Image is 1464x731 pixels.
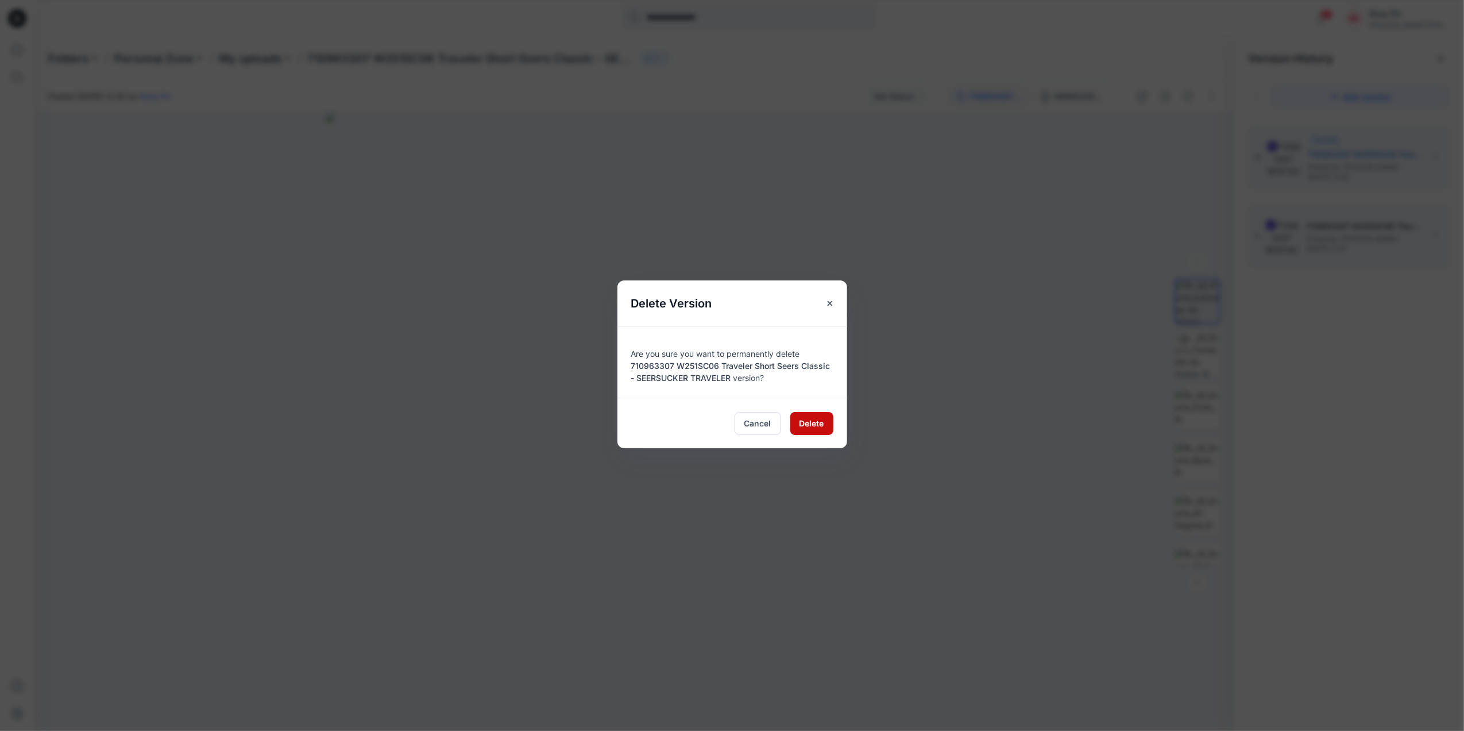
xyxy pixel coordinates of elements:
button: Delete [790,412,833,435]
button: Close [820,293,840,314]
span: Cancel [744,417,771,429]
h5: Delete Version [617,280,726,326]
button: Cancel [735,412,781,435]
span: 710963307 W251SC06 Traveler Short Seers Classic - SEERSUCKER TRAVELER [631,361,830,383]
div: Are you sure you want to permanently delete version? [631,341,833,384]
span: Delete [799,417,824,429]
